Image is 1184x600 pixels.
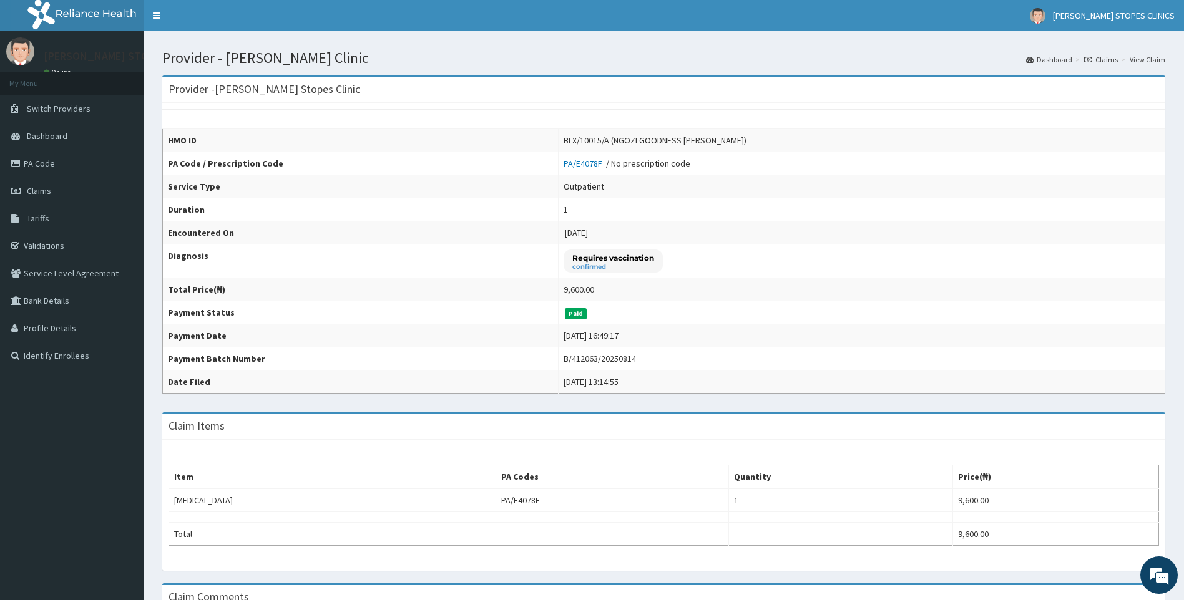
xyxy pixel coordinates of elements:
[572,264,654,270] small: confirmed
[162,50,1165,66] h1: Provider - [PERSON_NAME] Clinic
[565,308,587,319] span: Paid
[169,488,496,512] td: [MEDICAL_DATA]
[169,465,496,489] th: Item
[564,158,606,169] a: PA/E4078F
[564,283,594,296] div: 9,600.00
[163,244,559,278] th: Diagnosis
[1130,54,1165,65] a: View Claim
[163,129,559,152] th: HMO ID
[163,278,559,301] th: Total Price(₦)
[564,134,746,147] div: BLX/10015/A (NGOZI GOODNESS [PERSON_NAME])
[169,523,496,546] td: Total
[564,203,568,216] div: 1
[44,51,207,62] p: [PERSON_NAME] STOPES CLINICS
[44,68,74,77] a: Online
[27,130,67,142] span: Dashboard
[1084,54,1118,65] a: Claims
[496,465,728,489] th: PA Codes
[163,301,559,324] th: Payment Status
[728,465,952,489] th: Quantity
[952,523,1158,546] td: 9,600.00
[27,103,91,114] span: Switch Providers
[27,213,49,224] span: Tariffs
[6,37,34,65] img: User Image
[564,375,619,388] div: [DATE] 13:14:55
[163,347,559,370] th: Payment Batch Number
[952,488,1158,512] td: 9,600.00
[163,221,559,244] th: Encountered On
[169,420,225,432] h3: Claim Items
[564,329,619,342] div: [DATE] 16:49:17
[163,198,559,221] th: Duration
[952,465,1158,489] th: Price(₦)
[1026,54,1072,65] a: Dashboard
[1030,8,1045,24] img: User Image
[572,253,654,263] p: Requires vaccination
[1053,10,1175,21] span: [PERSON_NAME] STOPES CLINICS
[564,180,604,193] div: Outpatient
[565,227,588,238] span: [DATE]
[163,175,559,198] th: Service Type
[163,152,559,175] th: PA Code / Prescription Code
[496,488,728,512] td: PA/E4078F
[728,523,952,546] td: ------
[163,370,559,394] th: Date Filed
[169,84,360,95] h3: Provider - [PERSON_NAME] Stopes Clinic
[27,185,51,196] span: Claims
[564,352,636,365] div: B/412063/20250814
[163,324,559,347] th: Payment Date
[564,157,690,170] div: / No prescription code
[728,488,952,512] td: 1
